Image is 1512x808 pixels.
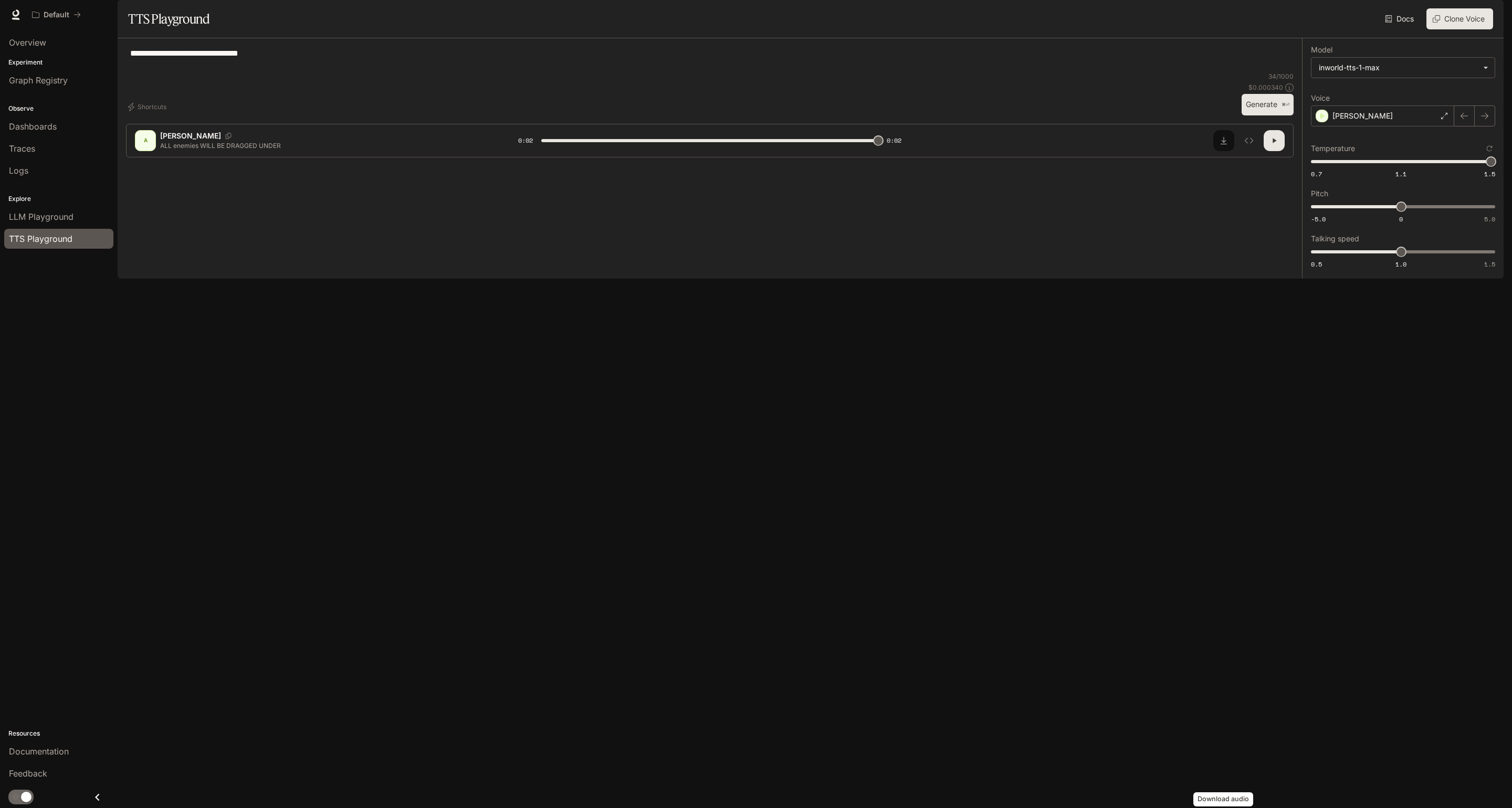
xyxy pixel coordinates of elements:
[1213,130,1234,151] button: Download audio
[1311,94,1330,102] p: Voice
[1242,94,1294,115] button: Generate⌘⏎
[1282,102,1289,108] p: ⌘⏎
[887,135,901,146] span: 0:02
[1332,111,1393,121] p: [PERSON_NAME]
[1268,72,1294,81] p: 34 / 1000
[1484,143,1495,154] button: Reset to default
[1248,83,1283,92] p: $ 0.000340
[1383,8,1418,29] a: Docs
[1311,58,1495,78] div: inworld-tts-1-max
[1193,792,1253,806] div: Download audio
[1395,260,1406,269] span: 1.0
[1238,130,1259,151] button: Inspect
[1311,190,1328,197] p: Pitch
[44,10,69,19] p: Default
[518,135,533,146] span: 0:02
[160,141,493,150] p: ALL enemies WILL BE DRAGGED UNDER
[1395,169,1406,178] span: 1.1
[1311,215,1326,224] span: -5.0
[1311,145,1355,152] p: Temperature
[1484,169,1495,178] span: 1.5
[126,99,171,115] button: Shortcuts
[1484,215,1495,224] span: 5.0
[1311,169,1322,178] span: 0.7
[1399,215,1403,224] span: 0
[1311,46,1332,54] p: Model
[137,132,154,149] div: A
[128,8,209,29] h1: TTS Playground
[27,4,86,25] button: All workspaces
[1484,260,1495,269] span: 1.5
[1311,260,1322,269] span: 0.5
[1426,8,1493,29] button: Clone Voice
[1311,235,1359,242] p: Talking speed
[221,133,236,139] button: Copy Voice ID
[160,131,221,141] p: [PERSON_NAME]
[1319,62,1478,73] div: inworld-tts-1-max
